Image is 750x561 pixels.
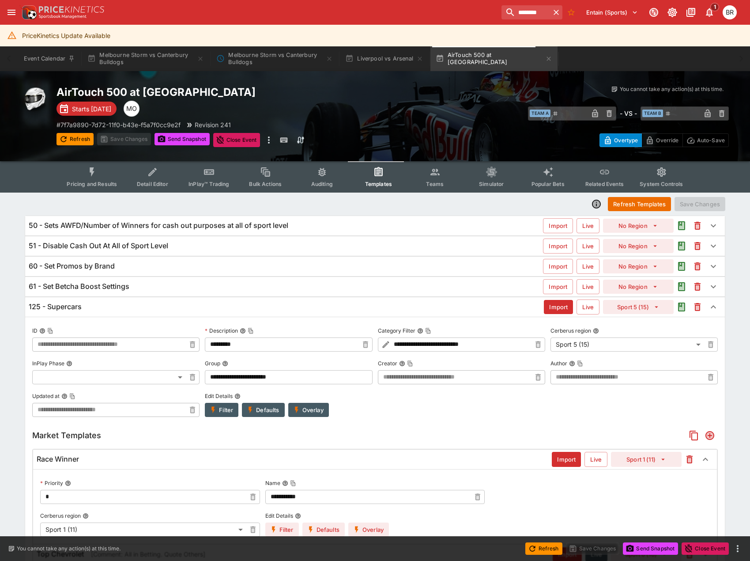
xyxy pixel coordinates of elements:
[577,218,599,233] button: Live
[82,46,209,71] button: Melbourne Storm vs Canterbury Bulldogs
[302,523,345,537] button: Defaults
[682,133,729,147] button: Auto-Save
[205,327,238,334] p: Description
[29,241,168,250] h6: 51 - Disable Cash Out At All of Sport Level
[501,5,550,19] input: search
[531,181,565,187] span: Popular Bets
[599,133,729,147] div: Start From
[19,4,37,21] img: PriceKinetics Logo
[599,133,642,147] button: Overtype
[674,299,690,315] button: Audit the Template Change History
[732,543,743,554] button: more
[550,327,591,334] p: Cerberus region
[690,238,705,254] button: This will delete the selected template. You will still need to Save Template changes to commit th...
[288,403,329,417] button: Overlay
[543,218,573,233] button: Import
[39,6,104,13] img: PriceKinetics
[543,279,573,294] button: Import
[264,133,274,147] button: more
[57,85,393,99] h2: Copy To Clipboard
[265,479,280,487] p: Name
[205,392,233,400] p: Edit Details
[544,300,573,314] button: Import
[577,279,599,294] button: Live
[29,302,82,311] h6: 125 - Supercars
[543,259,573,274] button: Import
[710,3,720,11] span: 1
[137,181,168,187] span: Detail Editor
[425,328,431,334] button: Copy To Clipboard
[37,455,79,464] h6: Race Winner
[603,239,674,253] button: No Region
[19,46,80,71] button: Event Calendar
[564,5,578,19] button: No Bookmarks
[155,133,210,145] button: Send Snapshot
[550,337,704,352] div: Sport 5 (15)
[430,46,558,71] button: AirTouch 500 at [GEOGRAPHIC_DATA]
[213,133,260,147] button: Close Event
[290,480,296,486] button: Copy To Clipboard
[577,299,599,315] button: Live
[530,110,550,117] span: Team A
[603,280,674,294] button: No Region
[682,542,729,555] button: Close Event
[188,181,229,187] span: InPlay™ Trading
[581,5,643,19] button: Select Tenant
[656,136,678,145] p: Override
[683,4,699,20] button: Documentation
[21,85,49,114] img: motorracing.png
[240,328,246,334] button: DescriptionCopy To Clipboard
[248,328,254,334] button: Copy To Clipboard
[690,299,705,315] button: This will delete the selected template. You will still need to Save Template changes to commit th...
[569,360,575,367] button: AuthorCopy To Clipboard
[29,221,288,230] h6: 50 - Sets AWFD/Number of Winners for cash out purposes at all of sport level
[4,4,19,20] button: open drawer
[674,279,690,295] button: Audit the Template Change History
[295,513,301,519] button: Edit Details
[57,120,181,129] p: Copy To Clipboard
[195,120,231,129] p: Revision 241
[60,161,690,193] div: Event type filters
[426,181,444,187] span: Teams
[211,46,338,71] button: Melbourne Storm vs Canterbury Bulldogs
[40,512,81,519] p: Cerberus region
[697,136,725,145] p: Auto-Save
[265,523,299,537] button: Filter
[608,197,671,211] button: Refresh Templates
[690,258,705,274] button: This will delete the selected template. You will still need to Save Template changes to commit th...
[32,392,60,400] p: Updated at
[22,27,110,44] div: PriceKinetics Update Available
[39,328,45,334] button: IDCopy To Clipboard
[57,133,94,145] button: Refresh
[723,5,737,19] div: Ben Raymond
[664,4,680,20] button: Toggle light/dark mode
[611,452,682,467] button: Sport 1 (11)
[32,360,64,367] p: InPlay Phase
[32,327,38,334] p: ID
[40,523,246,537] div: Sport 1 (11)
[603,300,674,314] button: Sport 5 (15)
[577,259,599,274] button: Live
[585,181,624,187] span: Related Events
[399,360,405,367] button: CreatorCopy To Clipboard
[550,360,567,367] p: Author
[40,479,63,487] p: Priority
[479,181,504,187] span: Simulator
[29,262,115,271] h6: 60 - Set Promos by Brand
[543,239,573,254] button: Import
[577,239,599,254] button: Live
[65,480,71,486] button: Priority
[642,110,663,117] span: Team B
[365,181,392,187] span: Templates
[234,393,241,399] button: Edit Details
[620,85,724,93] p: You cannot take any action(s) at this time.
[603,259,674,273] button: No Region
[690,279,705,295] button: This will delete the selected template. You will still need to Save Template changes to commit th...
[417,328,423,334] button: Category FilterCopy To Clipboard
[265,512,293,519] p: Edit Details
[222,360,228,367] button: Group
[690,218,705,234] button: This will delete the selected template. You will still need to Save Template changes to commit th...
[378,327,415,334] p: Category Filter
[66,360,72,367] button: InPlay Phase
[282,480,288,486] button: NameCopy To Clipboard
